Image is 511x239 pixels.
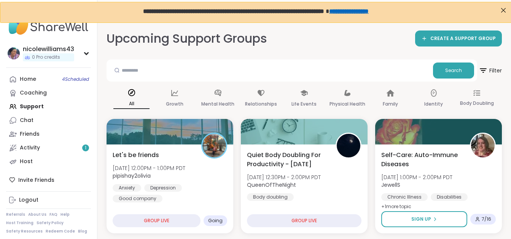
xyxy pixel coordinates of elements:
span: Self-Care: Auto-Immune Diseases [381,151,462,169]
img: ShareWell Nav Logo [6,12,91,39]
div: Good company [113,195,162,202]
a: About Us [28,212,46,217]
button: Search [433,63,474,79]
div: Anxiety [113,184,141,192]
span: [DATE] 12:00PM - 1:00PM PDT [113,164,185,172]
span: 1 [85,145,86,151]
a: Coaching [6,86,91,100]
span: Quiet Body Doubling For Productivity - [DATE] [247,151,327,169]
div: GROUP LIVE [247,214,361,227]
a: FAQ [49,212,57,217]
img: QueenOfTheNight [337,134,360,157]
a: Host [6,155,91,168]
div: Close Step [498,3,508,13]
a: Redeem Code [46,229,75,234]
p: All [113,99,150,109]
span: CREATE A SUPPORT GROUP [430,35,496,42]
img: JewellS [471,134,495,157]
div: Disabilities [431,193,468,201]
button: Sign Up [381,211,467,227]
b: pipishay2olivia [113,172,151,180]
p: Relationships [245,99,277,109]
div: Coaching [20,89,47,97]
span: Let's be friends [113,151,159,160]
a: Friends [6,127,91,141]
a: Referrals [6,212,25,217]
div: Friends [20,130,40,138]
div: Host [20,158,33,165]
a: Safety Policy [37,220,64,226]
span: 0 Pro credits [32,54,60,61]
span: Search [445,67,462,74]
span: 4 Scheduled [62,76,89,82]
div: Depression [144,184,182,192]
div: Logout [19,196,38,204]
a: Safety Resources [6,229,43,234]
div: GROUP LIVE [113,214,201,227]
h2: Upcoming Support Groups [107,30,267,47]
div: Activity [20,144,40,152]
a: Home4Scheduled [6,72,91,86]
img: nicolewilliams43 [8,47,20,59]
p: Body Doubling [460,99,494,108]
a: Blog [78,229,87,234]
a: Host Training [6,220,33,226]
span: 7 / 16 [482,216,491,222]
div: Home [20,75,36,83]
p: Life Events [291,99,317,109]
p: Identity [424,99,443,109]
div: nicolewilliams43 [23,45,74,53]
img: pipishay2olivia [202,134,226,157]
p: Family [383,99,398,109]
p: Physical Health [330,99,365,109]
div: Chronic Illness [381,193,428,201]
a: Chat [6,114,91,127]
span: Filter [479,61,502,80]
div: Chat [20,117,33,124]
a: Help [60,212,70,217]
a: CREATE A SUPPORT GROUP [415,30,502,47]
a: Logout [6,193,91,207]
span: Sign Up [411,216,431,223]
div: Invite Friends [6,173,91,187]
span: Going [208,218,223,224]
button: Filter [479,59,502,82]
div: Body doubling [247,193,294,201]
p: Growth [166,99,183,109]
span: [DATE] 12:30PM - 2:00PM PDT [247,173,321,181]
b: QueenOfTheNight [247,181,296,189]
span: [DATE] 1:00PM - 2:00PM PDT [381,173,452,181]
p: Mental Health [201,99,234,109]
a: Activity1 [6,141,91,155]
b: JewellS [381,181,400,189]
